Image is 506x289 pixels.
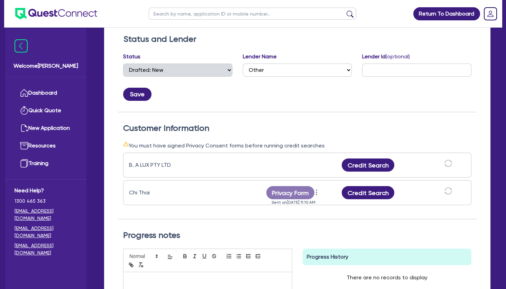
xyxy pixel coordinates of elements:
[20,159,28,167] img: training
[243,52,277,61] label: Lender Name
[15,186,77,195] span: Need Help?
[20,106,28,115] img: quick-quote
[15,225,77,239] a: [EMAIL_ADDRESS][DOMAIN_NAME]
[444,187,452,195] span: sync
[123,123,471,133] h2: Customer Information
[444,160,452,167] span: sync
[342,158,394,172] button: Credit Search
[15,208,77,222] a: [EMAIL_ADDRESS][DOMAIN_NAME]
[15,155,77,172] a: Training
[314,187,320,199] button: Dropdown toggle
[15,119,77,137] a: New Application
[15,84,77,102] a: Dashboard
[481,5,499,23] a: Dropdown toggle
[313,187,320,198] span: more
[129,161,215,169] div: B. A LUX PTY LTD
[123,141,471,150] div: You must have signed Privacy Consent forms before running credit searches
[386,53,410,60] span: (optional)
[442,159,454,171] button: sync
[123,230,471,240] h2: Progress notes
[15,39,28,52] img: icon-menu-close
[123,34,471,44] h2: Status and Lender
[15,137,77,155] a: Resources
[362,52,410,61] label: Lender Id
[123,52,140,61] label: Status
[149,8,356,20] input: Search by name, application ID or mobile number...
[123,141,129,147] span: warning
[342,186,394,199] button: Credit Search
[413,7,480,20] a: Return To Dashboard
[442,187,454,199] button: sync
[15,242,77,257] a: [EMAIL_ADDRESS][DOMAIN_NAME]
[15,8,97,19] img: quest-connect-logo-blue
[15,198,77,205] span: 1300 465 363
[15,102,77,119] a: Quick Quote
[123,88,151,101] button: Save
[303,249,472,265] div: Progress History
[266,186,315,199] button: Privacy Form
[129,189,215,197] div: Chi Thai
[20,142,28,150] img: resources
[13,62,78,70] span: Welcome [PERSON_NAME]
[20,124,28,132] img: new-application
